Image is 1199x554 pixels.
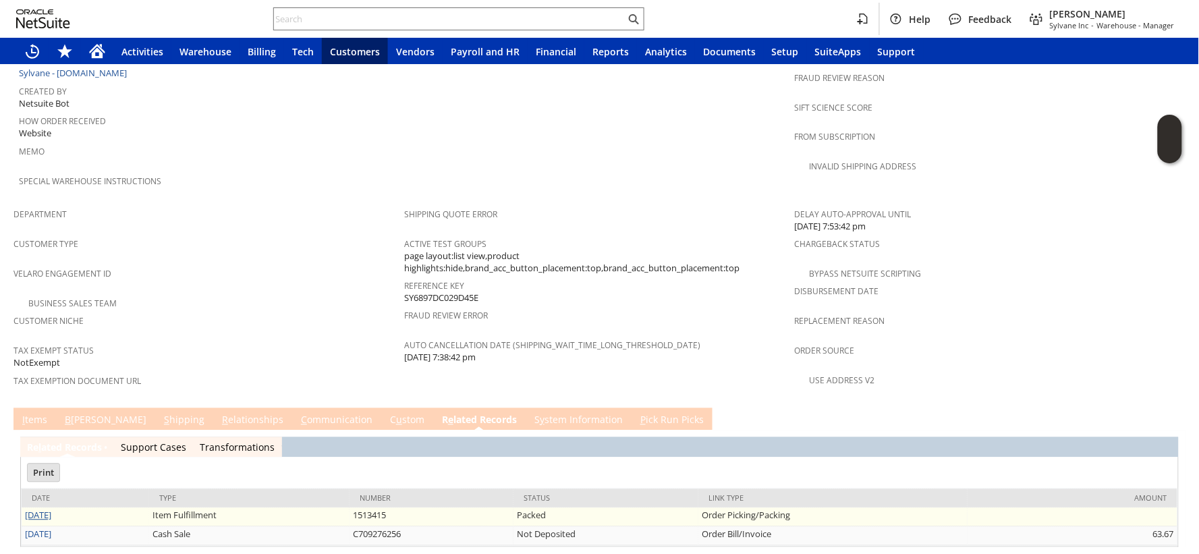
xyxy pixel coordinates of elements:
[350,527,513,546] td: C709276256
[404,281,464,292] a: Reference Key
[65,414,71,426] span: B
[16,38,49,65] a: Recent Records
[978,493,1167,503] div: Amount
[274,11,625,27] input: Search
[807,38,870,65] a: SuiteApps
[795,286,879,298] a: Disbursement Date
[89,43,105,59] svg: Home
[637,38,695,65] a: Analytics
[298,414,376,428] a: Communication
[16,9,70,28] svg: logo
[219,414,287,428] a: Relationships
[19,116,106,128] a: How Order Received
[795,221,866,233] span: [DATE] 7:53:42 pm
[439,414,520,428] a: Related Records
[1097,20,1175,30] span: Warehouse - Manager
[772,45,799,58] span: Setup
[810,375,875,387] a: Use Address V2
[513,508,698,527] td: Packed
[19,67,130,79] a: Sylvane - [DOMAIN_NAME]
[1158,140,1182,164] span: Oracle Guided Learning Widget. To move around, please hold and drag
[695,38,764,65] a: Documents
[22,414,25,426] span: I
[25,509,51,522] a: [DATE]
[1161,411,1177,427] a: Unrolled view on
[795,316,885,327] a: Replacement reason
[159,493,339,503] div: Type
[121,441,186,454] a: Support Cases
[795,239,881,250] a: Chargeback Status
[13,269,111,280] a: Velaro Engagement ID
[121,45,163,58] span: Activities
[1050,7,1175,20] span: [PERSON_NAME]
[13,239,78,250] a: Customer Type
[164,414,169,426] span: S
[32,493,139,503] div: Date
[540,414,545,426] span: y
[19,128,51,140] span: Website
[200,441,275,454] a: Transformations
[179,45,231,58] span: Warehouse
[524,493,688,503] div: Status
[387,414,428,428] a: Custom
[57,43,73,59] svg: Shortcuts
[795,345,855,357] a: Order Source
[19,97,69,110] span: Netsuite Bot
[1050,20,1089,30] span: Sylvane Inc
[513,527,698,546] td: Not Deposited
[968,527,1177,546] td: 63.67
[625,11,642,27] svg: Search
[764,38,807,65] a: Setup
[292,45,314,58] span: Tech
[795,209,912,221] a: Delay Auto-Approval Until
[810,161,917,173] a: Invalid Shipping Address
[396,414,402,426] span: u
[19,176,161,188] a: Special Warehouse Instructions
[396,45,435,58] span: Vendors
[19,414,51,428] a: Items
[25,528,51,541] a: [DATE]
[388,38,443,65] a: Vendors
[910,13,931,26] span: Help
[301,414,307,426] span: C
[322,38,388,65] a: Customers
[248,45,276,58] span: Billing
[13,316,84,327] a: Customer Niche
[795,132,876,143] a: From Subscription
[795,72,885,84] a: Fraud Review Reason
[13,357,60,370] span: NotExempt
[28,298,117,310] a: Business Sales Team
[330,45,380,58] span: Customers
[795,102,873,113] a: Sift Science Score
[870,38,924,65] a: Support
[531,414,626,428] a: System Information
[240,38,284,65] a: Billing
[404,310,488,322] a: Fraud Review Error
[878,45,916,58] span: Support
[19,146,45,158] a: Memo
[404,340,700,352] a: Auto Cancellation Date (shipping_wait_time_long_threshold_date)
[13,345,94,357] a: Tax Exempt Status
[645,45,687,58] span: Analytics
[19,86,67,97] a: Created By
[815,45,862,58] span: SuiteApps
[27,441,102,454] a: Related Records
[640,414,646,426] span: P
[443,38,528,65] a: Payroll and HR
[113,38,171,65] a: Activities
[451,45,520,58] span: Payroll and HR
[49,38,81,65] div: Shortcuts
[24,43,40,59] svg: Recent Records
[350,508,513,527] td: 1513415
[404,239,486,250] a: Active Test Groups
[161,414,208,428] a: Shipping
[536,45,576,58] span: Financial
[703,45,756,58] span: Documents
[149,508,350,527] td: Item Fulfillment
[708,493,957,503] div: Link Type
[698,508,968,527] td: Order Picking/Packing
[81,38,113,65] a: Home
[969,13,1012,26] span: Feedback
[171,38,240,65] a: Warehouse
[698,527,968,546] td: Order Bill/Invoice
